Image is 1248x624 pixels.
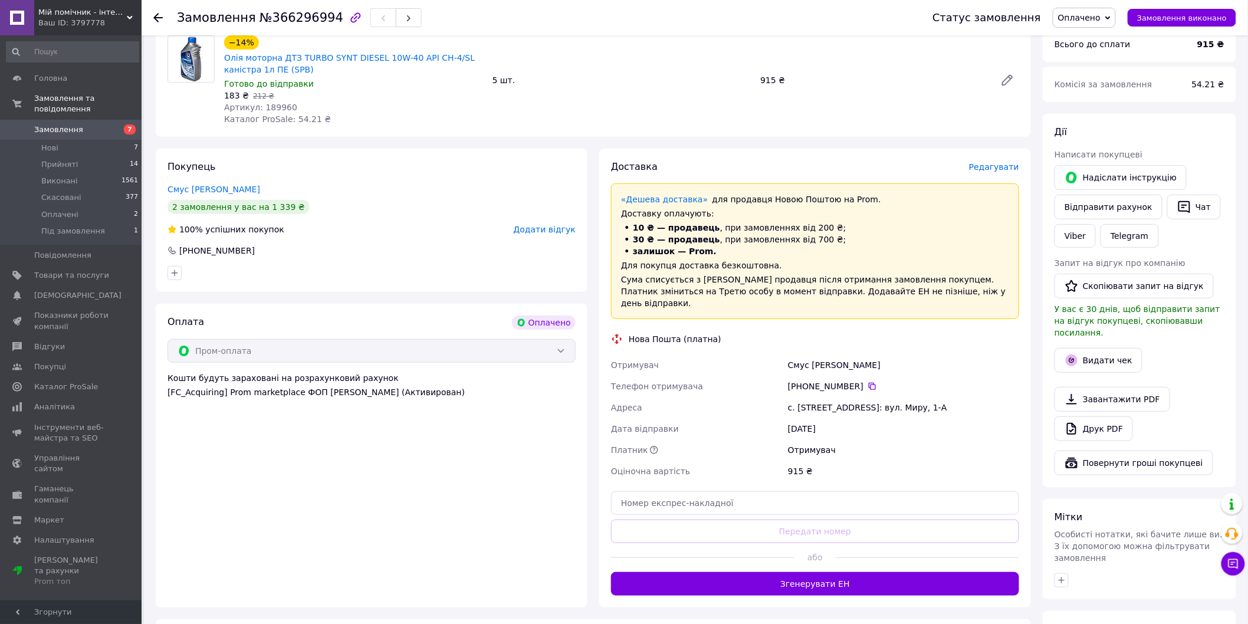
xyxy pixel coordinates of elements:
[1055,274,1214,298] button: Скопіювати запит на відгук
[611,360,659,370] span: Отримувач
[611,403,642,412] span: Адреса
[34,555,109,587] span: [PERSON_NAME] та рахунки
[253,92,274,100] span: 212 ₴
[121,176,138,186] span: 1561
[1197,40,1224,49] b: 915 ₴
[611,572,1019,596] button: Згенерувати ЕН
[153,12,163,24] div: Повернутися назад
[1055,258,1185,268] span: Запит на відгук про компанію
[130,159,138,170] span: 14
[786,354,1022,376] div: Смус [PERSON_NAME]
[1055,530,1223,563] span: Особисті нотатки, які бачите лише ви. З їх допомогою можна фільтрувати замовлення
[224,114,331,124] span: Каталог ProSale: 54.21 ₴
[224,91,249,100] span: 183 ₴
[1055,348,1142,373] button: Видати чек
[179,225,203,234] span: 100%
[34,402,75,412] span: Аналітика
[168,224,284,235] div: успішних покупок
[169,36,214,82] img: Олія моторна ДТЗ TURBO SYNT DIESEL 10W-40 API CH-4/SL каністра 1л ПЕ (SPB)
[41,176,78,186] span: Виконані
[1167,195,1221,219] button: Чат
[756,72,991,88] div: 915 ₴
[1055,416,1133,441] a: Друк PDF
[34,124,83,135] span: Замовлення
[34,362,66,372] span: Покупці
[34,382,98,392] span: Каталог ProSale
[1055,511,1083,523] span: Мітки
[134,143,138,153] span: 7
[168,185,260,194] a: Смус [PERSON_NAME]
[34,290,121,301] span: [DEMOGRAPHIC_DATA]
[633,247,717,256] span: залишок — Prom.
[1055,451,1213,475] button: Повернути гроші покупцеві
[34,250,91,261] span: Повідомлення
[1101,224,1158,248] a: Telegram
[124,124,136,134] span: 7
[6,41,139,63] input: Пошук
[177,11,256,25] span: Замовлення
[1055,304,1220,337] span: У вас є 30 днів, щоб відправити запит на відгук покупцеві, скопіювавши посилання.
[34,453,109,474] span: Управління сайтом
[34,535,94,546] span: Налаштування
[34,341,65,352] span: Відгуки
[611,491,1019,515] input: Номер експрес-накладної
[178,245,256,257] div: [PHONE_NUMBER]
[168,316,204,327] span: Оплата
[1137,14,1227,22] span: Замовлення виконано
[1055,195,1162,219] button: Відправити рахунок
[786,439,1022,461] div: Отримувач
[488,72,756,88] div: 5 шт.
[969,162,1019,172] span: Редагувати
[932,12,1041,24] div: Статус замовлення
[34,270,109,281] span: Товари та послуги
[168,200,310,214] div: 2 замовлення у вас на 1 339 ₴
[621,234,1009,245] li: , при замовленнях від 700 ₴;
[126,192,138,203] span: 377
[34,93,142,114] span: Замовлення та повідомлення
[633,235,720,244] span: 30 ₴ — продавець
[621,222,1009,234] li: , при замовленнях від 200 ₴;
[1055,80,1152,89] span: Комісія за замовлення
[1192,80,1224,89] span: 54.21 ₴
[41,209,78,220] span: Оплачені
[34,515,64,526] span: Маркет
[514,225,576,234] span: Додати відгук
[1055,150,1142,159] span: Написати покупцеві
[621,274,1009,309] div: Сума списується з [PERSON_NAME] продавця після отримання замовлення покупцем. Платник зміниться н...
[41,192,81,203] span: Скасовані
[786,397,1022,418] div: с. [STREET_ADDRESS]: вул. Миру, 1-А
[621,193,1009,205] div: для продавця Новою Поштою на Prom.
[34,310,109,331] span: Показники роботи компанії
[611,382,703,391] span: Телефон отримувача
[134,226,138,237] span: 1
[626,333,724,345] div: Нова Пошта (платна)
[1128,9,1236,27] button: Замовлення виконано
[512,316,576,330] div: Оплачено
[996,68,1019,92] a: Редагувати
[38,18,142,28] div: Ваш ID: 3797778
[794,551,835,563] span: або
[611,424,679,433] span: Дата відправки
[224,79,314,88] span: Готово до відправки
[224,53,475,74] a: Олія моторна ДТЗ TURBO SYNT DIESEL 10W-40 API CH-4/SL каністра 1л ПЕ (SPB)
[41,159,78,170] span: Прийняті
[38,7,127,18] span: Мій помічник - інтернет магазин
[34,576,109,587] div: Prom топ
[168,161,216,172] span: Покупець
[621,208,1009,219] div: Доставку оплачують:
[788,380,1019,392] div: [PHONE_NUMBER]
[1221,552,1245,576] button: Чат з покупцем
[1055,165,1187,190] button: Надіслати інструкцію
[34,484,109,505] span: Гаманець компанії
[621,195,708,204] a: «Дешева доставка»
[786,418,1022,439] div: [DATE]
[168,372,576,398] div: Кошти будуть зараховані на розрахунковий рахунок
[1058,13,1101,22] span: Оплачено
[34,422,109,444] span: Інструменти веб-майстра та SEO
[786,461,1022,482] div: 915 ₴
[611,161,658,172] span: Доставка
[41,226,105,237] span: Під замовлення
[260,11,343,25] span: №366296994
[611,445,648,455] span: Платник
[611,467,690,476] span: Оціночна вартість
